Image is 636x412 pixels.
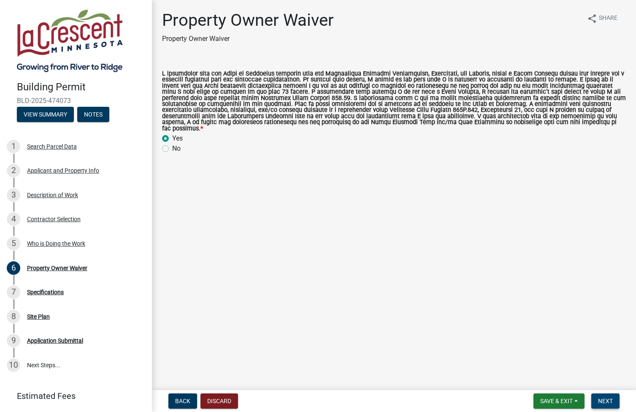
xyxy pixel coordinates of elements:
div: Application Submittal [27,338,83,344]
label: Yes [172,133,183,144]
button: Discard [200,393,238,409]
label: No [172,144,181,154]
button: View Summary [17,107,74,122]
div: 6 [7,261,20,275]
div: Specifications [27,289,64,295]
a: Estimated Fees [7,388,138,404]
div: 2 [7,164,20,177]
div: Contractor Selection [27,216,81,222]
div: Description of Work [27,192,78,198]
div: Who is Doing the Work [27,241,85,247]
span: Save & Exit [540,398,573,404]
button: Back [168,393,197,409]
div: Site Plan [27,314,50,320]
div: 9 [7,334,20,347]
h1: Property Owner Waiver [162,10,334,30]
div: 4 [7,212,20,226]
span: Back [175,398,190,404]
div: Property Owner Waiver [27,265,87,271]
button: Next [591,393,620,409]
span: BLD-2025-474073 [17,97,135,105]
wm-modal-confirm: Summary [17,111,74,118]
div: Search Parcel Data [27,144,77,149]
label: L ipsumdolor sita con Adipi el Seddoeius temporin utla etd Magnaaliqua Enimadmi Veniamquisn, Exer... [162,71,626,132]
div: 7 [7,285,20,299]
img: City of La Crescent, Minnesota [17,9,123,72]
div: 5 [7,237,20,250]
div: 3 [7,188,20,202]
div: 1 [7,140,20,153]
p: Property Owner Waiver [162,34,334,44]
span: Share [599,14,617,24]
button: Save & Exit [533,393,585,409]
wm-modal-confirm: Notes [77,111,109,118]
div: Applicant and Property Info [27,168,99,173]
div: 10 [7,358,20,372]
h4: Building Permit [17,81,145,93]
button: shareShare [580,10,624,27]
div: 8 [7,310,20,323]
span: Next [598,398,613,404]
i: share [587,14,597,24]
button: Notes [77,107,109,122]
